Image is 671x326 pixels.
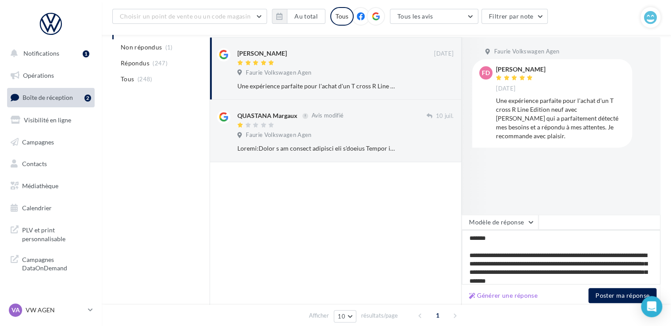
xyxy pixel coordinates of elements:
span: Choisir un point de vente ou un code magasin [120,12,251,20]
span: [DATE] [496,85,515,93]
span: Fd [482,68,490,77]
div: [PERSON_NAME] [237,49,287,58]
span: 10 [338,313,345,320]
button: Générer une réponse [465,290,541,301]
span: Répondus [121,59,149,68]
span: 10 juil. [435,112,454,120]
span: Calendrier [22,204,52,212]
span: Avis modifié [311,112,343,119]
button: Poster ma réponse [588,288,656,303]
span: Contacts [22,160,47,167]
span: Tous les avis [397,12,433,20]
span: PLV et print personnalisable [22,224,91,243]
a: Boîte de réception2 [5,88,96,107]
div: 1 [83,50,89,57]
span: Tous [121,75,134,83]
div: Une expérience parfaite pour l'achat d'un T cross R Line Edition neuf avec [PERSON_NAME] qui a pa... [496,96,625,140]
span: (248) [137,76,152,83]
button: Notifications 1 [5,44,93,63]
a: Visibilité en ligne [5,111,96,129]
span: résultats/page [361,311,398,320]
span: Notifications [23,49,59,57]
span: [DATE] [434,50,454,58]
span: VA [11,306,20,315]
span: Opérations [23,72,54,79]
button: Au total [272,9,325,24]
span: (1) [165,44,173,51]
a: Opérations [5,66,96,85]
div: QUASTANA Margaux [237,111,297,120]
p: VW AGEN [26,306,84,315]
button: Modèle de réponse [461,215,538,230]
span: Faurie Volkswagen Agen [246,69,311,77]
a: Campagnes DataOnDemand [5,250,96,276]
a: Calendrier [5,199,96,217]
button: Choisir un point de vente ou un code magasin [112,9,267,24]
span: Faurie Volkswagen Agen [494,48,559,56]
span: 1 [431,308,445,322]
a: Médiathèque [5,177,96,195]
span: Médiathèque [22,182,58,190]
div: Loremi:Dolor s am consect adipisci eli s'doeius Tempor in utlab e dolor mag aliqu en adminim: 9) ... [237,144,396,153]
button: Au total [287,9,325,24]
span: Faurie Volkswagen Agen [246,131,311,139]
span: (247) [152,60,168,67]
a: PLV et print personnalisable [5,220,96,246]
span: Visibilité en ligne [24,116,71,124]
span: Campagnes [22,138,54,145]
div: Tous [330,7,354,26]
button: Filtrer par note [481,9,548,24]
a: Contacts [5,155,96,173]
div: Une expérience parfaite pour l'achat d'un T cross R Line Edition neuf avec [PERSON_NAME] qui a pa... [237,82,396,91]
button: Tous les avis [390,9,478,24]
span: Non répondus [121,43,162,52]
div: Open Intercom Messenger [641,296,662,317]
button: 10 [334,310,356,322]
span: Boîte de réception [23,94,73,101]
div: 2 [84,95,91,102]
span: Campagnes DataOnDemand [22,254,91,273]
a: VA VW AGEN [7,302,95,318]
div: [PERSON_NAME] [496,66,545,72]
a: Campagnes [5,133,96,152]
span: Afficher [309,311,329,320]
